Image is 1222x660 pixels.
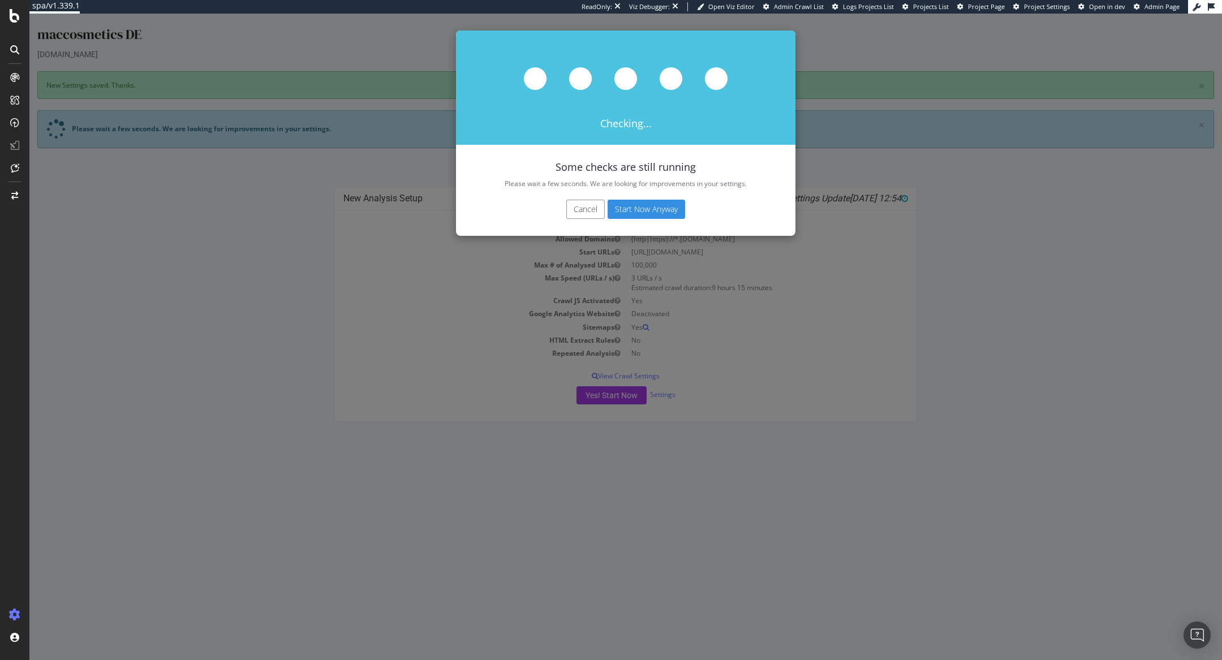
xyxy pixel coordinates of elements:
a: Project Settings [1013,2,1070,11]
div: ReadOnly: [582,2,612,11]
button: Start Now Anyway [578,186,656,205]
button: Cancel [537,186,575,205]
a: Open in dev [1078,2,1125,11]
span: Admin Page [1144,2,1180,11]
a: Projects List [902,2,949,11]
p: Please wait a few seconds. We are looking for improvements in your settings. [449,165,743,175]
div: Viz Debugger: [629,2,670,11]
div: Checking... [427,17,766,131]
a: Project Page [957,2,1005,11]
span: Open Viz Editor [708,2,755,11]
span: Admin Crawl List [774,2,824,11]
div: Open Intercom Messenger [1184,622,1211,649]
span: Open in dev [1089,2,1125,11]
a: Admin Crawl List [763,2,824,11]
a: Open Viz Editor [697,2,755,11]
span: Projects List [913,2,949,11]
span: Logs Projects List [843,2,894,11]
h4: Some checks are still running [449,148,743,159]
span: Project Page [968,2,1005,11]
a: Logs Projects List [832,2,894,11]
a: Admin Page [1134,2,1180,11]
span: Project Settings [1024,2,1070,11]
